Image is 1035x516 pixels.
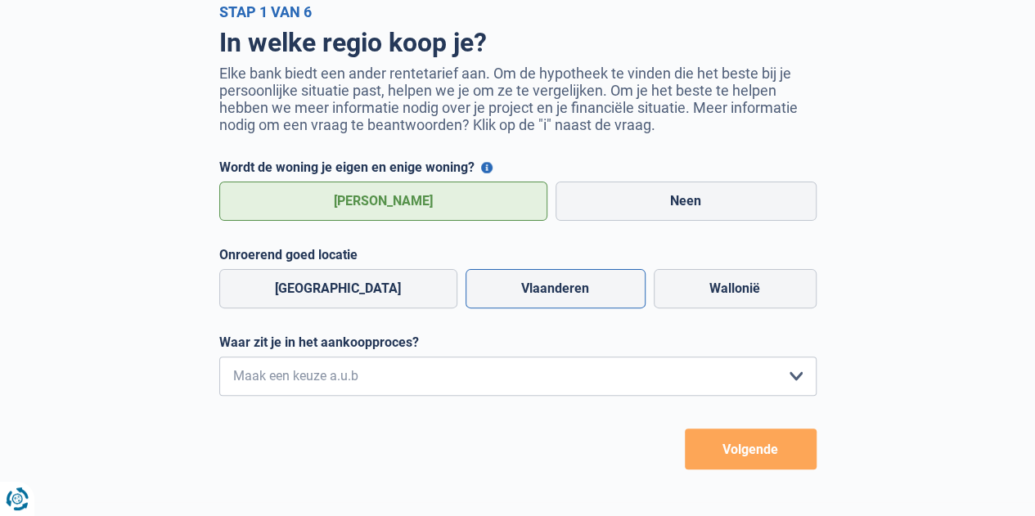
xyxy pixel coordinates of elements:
[219,27,817,58] h1: In welke regio koop je?
[219,159,817,175] label: Wordt de woning je eigen en enige woning?
[219,334,817,350] label: Waar zit je in het aankoopproces?
[481,162,493,173] button: Wordt de woning je eigen en enige woning?
[466,269,646,308] label: Vlaanderen
[556,182,817,221] label: Neen
[219,182,548,221] label: [PERSON_NAME]
[219,65,817,133] p: Elke bank biedt een ander rentetarief aan. Om de hypotheek te vinden die het beste bij je persoon...
[219,269,457,308] label: [GEOGRAPHIC_DATA]
[685,429,817,469] button: Volgende
[219,3,817,20] div: Stap 1 van 6
[4,423,5,424] img: Advertisement
[219,247,817,262] label: Onroerend goed locatie
[654,269,817,308] label: Wallonië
